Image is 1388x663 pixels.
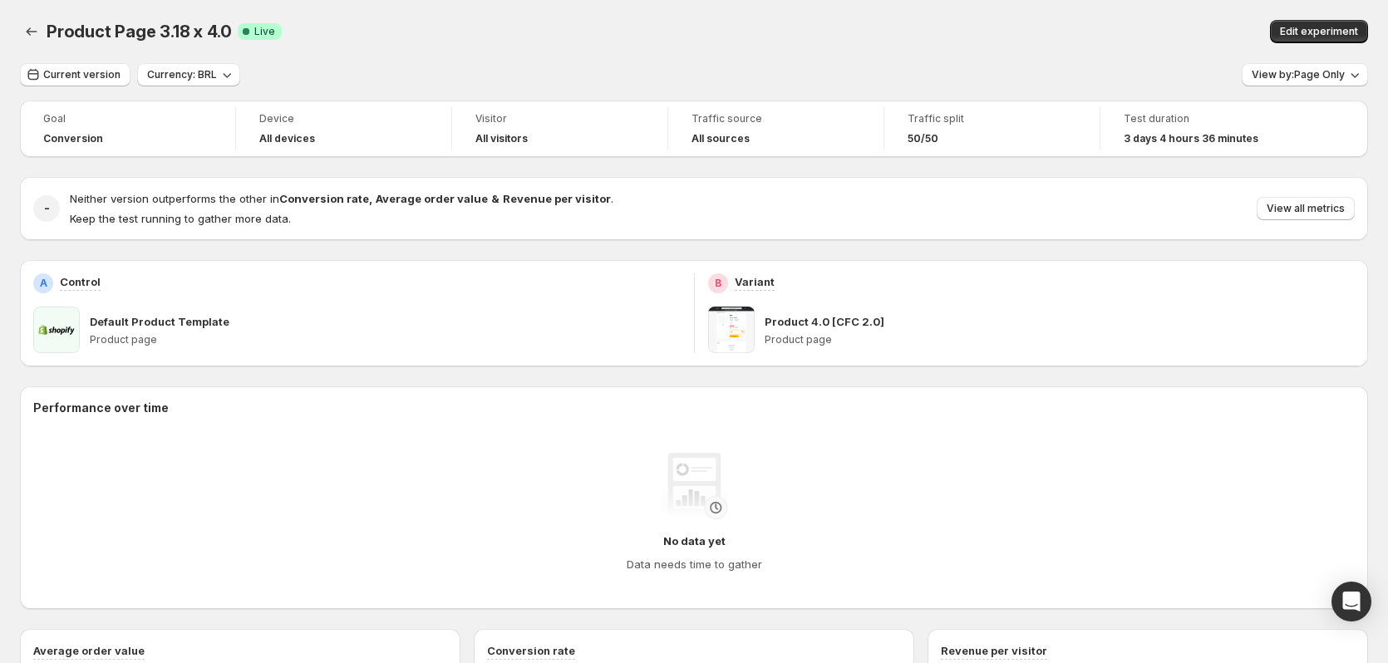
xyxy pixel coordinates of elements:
[1331,582,1371,621] div: Open Intercom Messenger
[47,22,231,42] span: Product Page 3.18 x 4.0
[40,277,47,290] h2: A
[43,110,212,147] a: GoalConversion
[487,642,575,659] h3: Conversion rate
[491,192,500,205] strong: &
[1252,68,1345,81] span: View by: Page Only
[908,112,1076,125] span: Traffic split
[908,110,1076,147] a: Traffic split50/50
[692,132,750,145] h4: All sources
[1280,25,1358,38] span: Edit experiment
[254,25,275,38] span: Live
[259,110,428,147] a: DeviceAll devices
[661,453,727,519] img: No data yet
[376,192,488,205] strong: Average order value
[90,333,681,346] p: Product page
[1267,202,1345,215] span: View all metrics
[70,212,291,225] span: Keep the test running to gather more data.
[259,112,428,125] span: Device
[1124,132,1258,145] span: 3 days 4 hours 36 minutes
[70,192,613,205] span: Neither version outperforms the other in .
[941,642,1047,659] h3: Revenue per visitor
[692,112,860,125] span: Traffic source
[279,192,369,205] strong: Conversion rate
[503,192,611,205] strong: Revenue per visitor
[735,273,775,290] p: Variant
[60,273,101,290] p: Control
[765,333,1356,346] p: Product page
[33,400,1355,416] h2: Performance over time
[627,556,762,572] h4: Data needs time to gather
[43,68,121,81] span: Current version
[475,110,644,147] a: VisitorAll visitors
[43,112,212,125] span: Goal
[475,132,528,145] h4: All visitors
[259,132,315,145] h4: All devices
[692,110,860,147] a: Traffic sourceAll sources
[715,277,721,290] h2: B
[1257,197,1355,220] button: View all metrics
[663,533,726,549] h4: No data yet
[20,63,130,86] button: Current version
[475,112,644,125] span: Visitor
[369,192,372,205] strong: ,
[20,20,43,43] button: Back
[90,313,229,330] p: Default Product Template
[1270,20,1368,43] button: Edit experiment
[147,68,217,81] span: Currency: BRL
[908,132,938,145] span: 50/50
[137,63,240,86] button: Currency: BRL
[1124,110,1293,147] a: Test duration3 days 4 hours 36 minutes
[708,307,755,353] img: Product 4.0 [CFC 2.0]
[33,642,145,659] h3: Average order value
[44,200,50,217] h2: -
[1242,63,1368,86] button: View by:Page Only
[43,132,103,145] span: Conversion
[1124,112,1293,125] span: Test duration
[33,307,80,353] img: Default Product Template
[765,313,884,330] p: Product 4.0 [CFC 2.0]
